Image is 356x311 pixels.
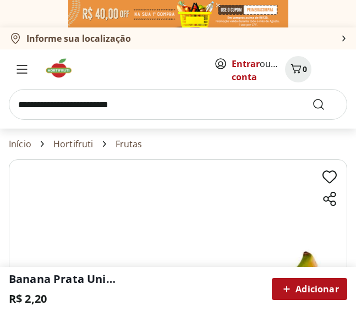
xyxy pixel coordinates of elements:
[232,57,281,84] span: ou
[9,89,347,120] input: search
[26,32,131,45] b: Informe sua localização
[280,282,338,296] span: Adicionar
[44,57,81,79] img: Hortifruti
[9,271,121,287] h2: Banana Prata Unidade
[116,139,143,149] a: Frutas
[9,291,47,307] p: R$ 2,20
[272,278,347,300] button: Adicionar
[53,139,94,149] a: Hortifruti
[285,56,311,82] button: Carrinho
[303,64,307,74] span: 0
[312,98,338,111] button: Submit Search
[9,56,35,82] button: Menu
[9,139,31,149] a: Início
[232,58,260,70] a: Entrar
